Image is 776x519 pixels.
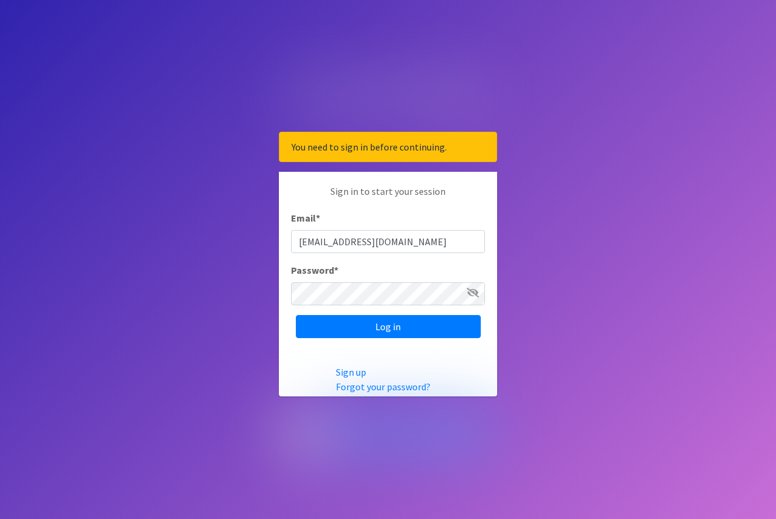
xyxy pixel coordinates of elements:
img: Human Essentials [279,60,497,123]
abbr: required [316,212,320,224]
label: Email [291,211,320,225]
label: Password [291,263,338,277]
img: Sign in with Google [279,406,497,459]
a: Sign up [336,366,366,378]
div: You need to sign in before continuing. [279,132,497,162]
a: Forgot your password? [336,381,430,393]
input: Log in [296,315,481,338]
p: Sign in to start your session [291,184,485,211]
abbr: required [334,264,338,276]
